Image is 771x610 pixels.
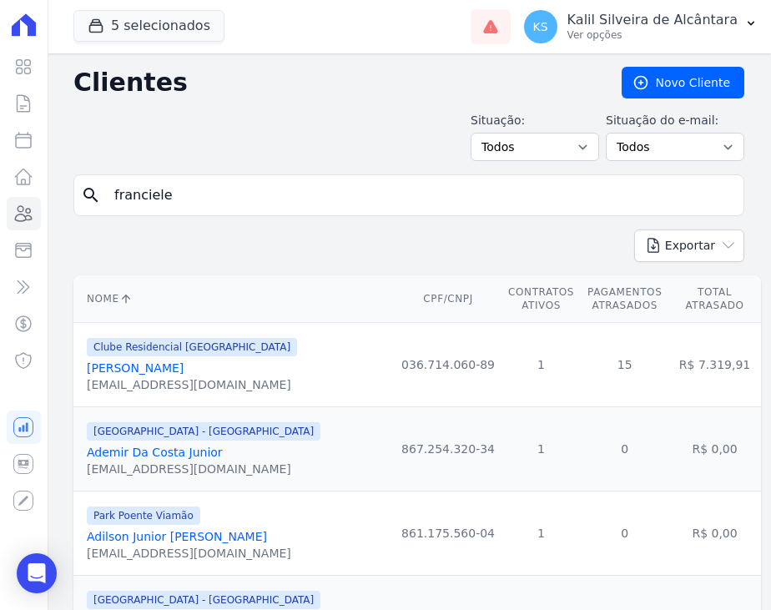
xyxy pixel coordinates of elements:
[622,67,744,98] a: Novo Cliente
[87,530,267,543] a: Adilson Junior [PERSON_NAME]
[395,407,501,492] td: 867.254.320-34
[567,12,738,28] p: Kalil Silveira de Alcântara
[87,461,320,477] div: [EMAIL_ADDRESS][DOMAIN_NAME]
[634,229,744,262] button: Exportar
[668,323,760,407] td: R$ 7.319,91
[581,407,668,492] td: 0
[668,275,760,323] th: Total Atrasado
[501,407,581,492] td: 1
[73,275,395,323] th: Nome
[501,323,581,407] td: 1
[87,446,223,459] a: Ademir Da Costa Junior
[104,179,737,212] input: Buscar por nome, CPF ou e-mail
[17,553,57,593] div: Open Intercom Messenger
[87,507,200,525] span: Park Poente Viamão
[87,545,291,562] div: [EMAIL_ADDRESS][DOMAIN_NAME]
[87,422,320,441] span: [GEOGRAPHIC_DATA] - [GEOGRAPHIC_DATA]
[73,10,224,42] button: 5 selecionados
[533,21,548,33] span: KS
[511,3,771,50] button: KS Kalil Silveira de Alcântara Ver opções
[581,492,668,576] td: 0
[471,112,599,129] label: Situação:
[581,323,668,407] td: 15
[567,28,738,42] p: Ver opções
[87,376,297,393] div: [EMAIL_ADDRESS][DOMAIN_NAME]
[606,112,744,129] label: Situação do e-mail:
[501,275,581,323] th: Contratos Ativos
[81,185,101,205] i: search
[668,492,760,576] td: R$ 0,00
[501,492,581,576] td: 1
[87,338,297,356] span: Clube Residencial [GEOGRAPHIC_DATA]
[395,275,501,323] th: CPF/CNPJ
[87,591,320,609] span: [GEOGRAPHIC_DATA] - [GEOGRAPHIC_DATA]
[581,275,668,323] th: Pagamentos Atrasados
[87,361,184,375] a: [PERSON_NAME]
[395,323,501,407] td: 036.714.060-89
[668,407,760,492] td: R$ 0,00
[73,68,595,98] h2: Clientes
[395,492,501,576] td: 861.175.560-04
